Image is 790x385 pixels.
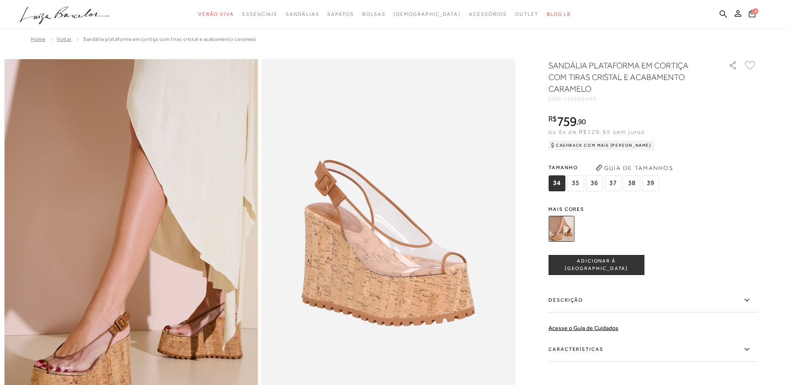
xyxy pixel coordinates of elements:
h1: SANDÁLIA PLATAFORMA EM CORTIÇA COM TIRAS CRISTAL E ACABAMENTO CARAMELO [548,60,705,95]
img: SANDÁLIA PLATAFORMA EM CORTIÇA COM TIRAS CRISTAL E ACABAMENTO CARAMELO [548,216,574,242]
span: ADICIONAR À [GEOGRAPHIC_DATA] [549,257,644,272]
span: 0 [753,8,758,14]
span: 37 [605,175,621,191]
span: Sapatos [327,11,354,17]
span: Acessórios [469,11,507,17]
a: BLOG LB [547,7,571,22]
span: BLOG LB [547,11,571,17]
span: 132200403 [563,96,597,102]
i: , [576,118,586,125]
span: Verão Viva [198,11,234,17]
span: 39 [642,175,659,191]
button: 0 [746,9,758,20]
label: Características [548,337,757,362]
span: ou 6x de R$126,65 sem juros [548,128,645,135]
a: noSubCategoriesText [515,7,538,22]
a: Voltar [57,36,72,42]
span: Bolsas [362,11,386,17]
span: 34 [548,175,565,191]
span: Sandálias [286,11,319,17]
span: 90 [578,117,586,126]
a: noSubCategoriesText [198,7,234,22]
a: noSubCategoriesText [469,7,507,22]
span: Tamanho [548,161,661,174]
span: 38 [623,175,640,191]
a: noSubCategoriesText [242,7,277,22]
label: Descrição [548,288,757,312]
span: [DEMOGRAPHIC_DATA] [394,11,461,17]
span: Essenciais [242,11,277,17]
i: R$ [548,115,557,122]
a: Acesse o Guia de Cuidados [548,325,618,331]
button: ADICIONAR À [GEOGRAPHIC_DATA] [548,255,644,275]
span: Mais cores [548,207,757,212]
a: Home [31,36,45,42]
span: Outlet [515,11,538,17]
span: 35 [567,175,584,191]
div: CÓD: [548,96,715,101]
span: SANDÁLIA PLATAFORMA EM CORTIÇA COM TIRAS CRISTAL E ACABAMENTO CARAMELO [83,36,257,42]
span: 36 [586,175,603,191]
a: noSubCategoriesText [327,7,354,22]
a: noSubCategoriesText [286,7,319,22]
div: Cashback com Mais [PERSON_NAME] [548,140,655,150]
span: 759 [557,114,576,129]
button: Guia de Tamanhos [593,161,676,175]
a: noSubCategoriesText [394,7,461,22]
a: noSubCategoriesText [362,7,386,22]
